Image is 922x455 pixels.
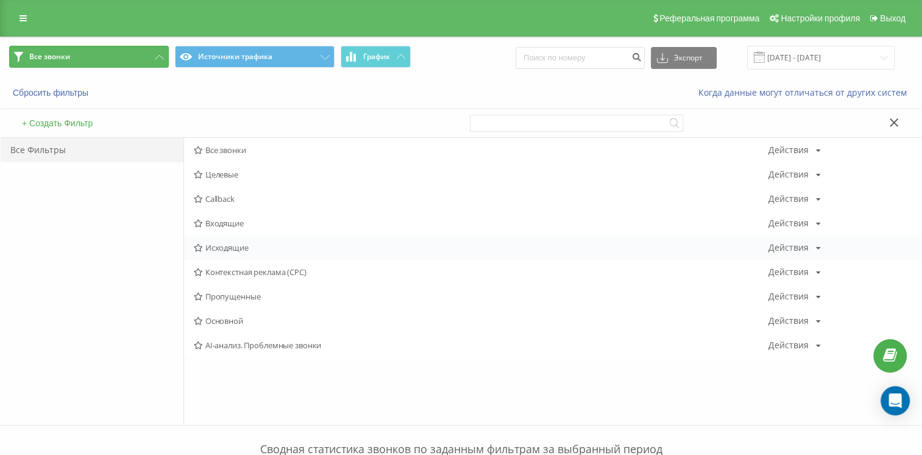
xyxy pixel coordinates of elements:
[194,341,768,349] span: AI-анализ. Проблемные звонки
[885,117,903,130] button: Закрыть
[768,243,808,252] div: Действия
[1,138,183,162] div: Все Фильтры
[194,146,768,154] span: Все звонки
[768,317,808,325] div: Действия
[651,47,717,69] button: Экспорт
[175,46,335,68] button: Источники трафика
[881,386,910,415] div: Open Intercom Messenger
[768,195,808,203] div: Действия
[9,87,94,98] button: Сбросить фильтры
[194,219,768,227] span: Входящие
[698,87,913,98] a: Когда данные могут отличаться от других систем
[341,46,411,68] button: График
[18,118,96,129] button: + Создать Фильтр
[194,170,768,179] span: Целевые
[194,195,768,203] span: Callback
[516,47,645,69] input: Поиск по номеру
[194,317,768,325] span: Основной
[363,52,390,61] span: График
[29,52,70,62] span: Все звонки
[781,13,860,23] span: Настройки профиля
[194,292,768,301] span: Пропущенные
[9,46,169,68] button: Все звонки
[768,146,808,154] div: Действия
[768,341,808,349] div: Действия
[659,13,759,23] span: Реферальная программа
[194,268,768,276] span: Контекстная реклама (CPC)
[880,13,906,23] span: Выход
[768,268,808,276] div: Действия
[194,243,768,252] span: Исходящие
[768,292,808,301] div: Действия
[768,170,808,179] div: Действия
[768,219,808,227] div: Действия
